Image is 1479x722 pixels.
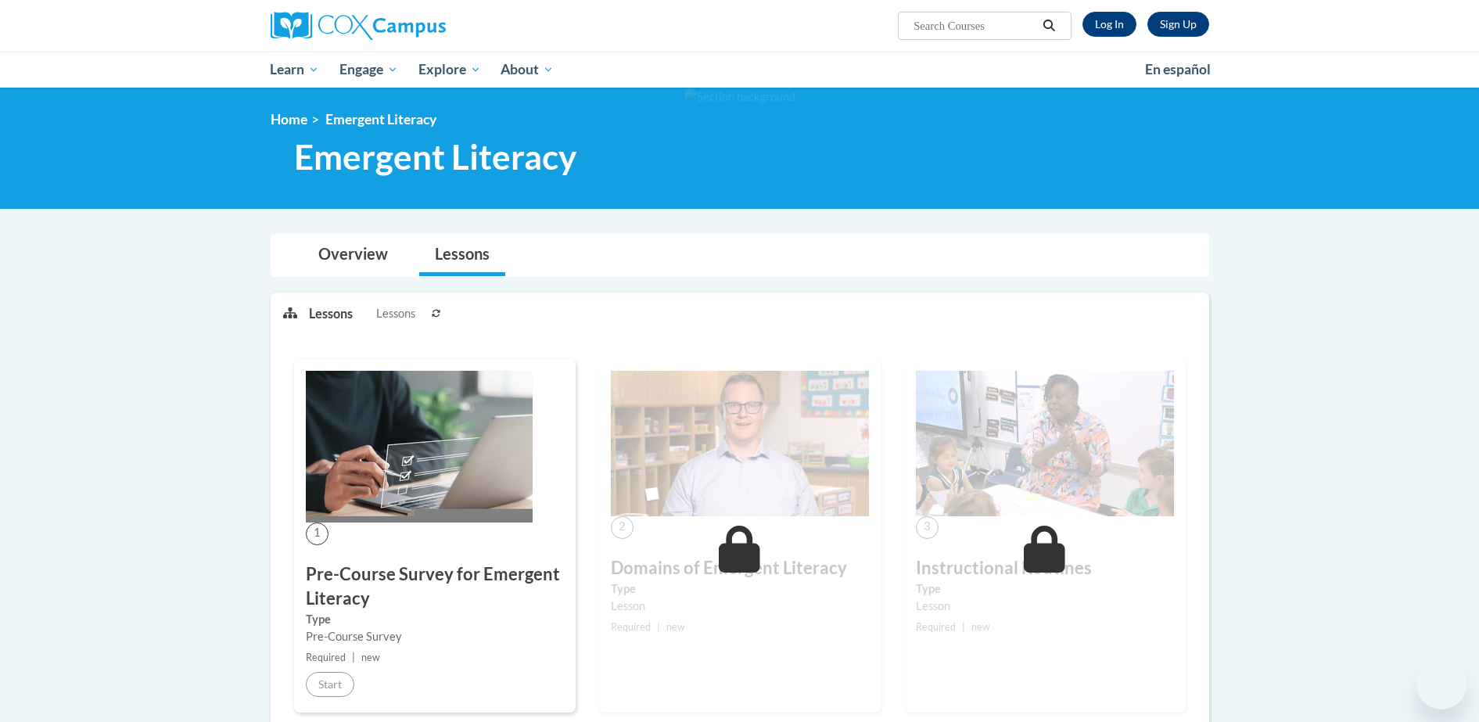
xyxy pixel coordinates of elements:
[329,52,408,88] a: Engage
[270,60,319,79] span: Learn
[271,12,446,40] img: Cox Campus
[916,621,956,633] span: Required
[916,580,1174,598] label: Type
[611,371,869,516] img: Course Image
[306,371,533,523] img: Course Image
[916,556,1174,580] h3: Instructional Routines
[684,88,795,106] img: Section background
[271,111,307,128] a: Home
[916,516,939,539] span: 3
[611,580,869,598] label: Type
[376,305,415,322] span: Lessons
[962,621,965,633] span: |
[352,652,355,663] span: |
[408,52,491,88] a: Explore
[1037,16,1061,35] button: Search
[339,60,398,79] span: Engage
[309,305,353,322] p: Lessons
[260,52,330,88] a: Learn
[306,672,354,697] button: Start
[303,235,404,276] a: Overview
[611,516,634,539] span: 2
[657,621,660,633] span: |
[361,652,380,663] span: new
[418,60,481,79] span: Explore
[306,611,564,628] label: Type
[306,628,564,645] div: Pre-Course Survey
[912,16,1037,35] input: Search Courses
[611,621,651,633] span: Required
[325,111,436,128] span: Emergent Literacy
[306,523,328,545] span: 1
[306,562,564,611] h3: Pre-Course Survey for Emergent Literacy
[247,52,1233,88] div: Main menu
[419,235,505,276] a: Lessons
[490,52,564,88] a: About
[1147,12,1209,37] a: Register
[666,621,685,633] span: new
[611,556,869,580] h3: Domains of Emergent Literacy
[1082,12,1136,37] a: Log In
[271,12,568,40] a: Cox Campus
[1135,53,1221,86] a: En español
[916,371,1174,516] img: Course Image
[916,598,1174,615] div: Lesson
[306,652,346,663] span: Required
[1416,659,1466,709] iframe: Button to launch messaging window
[1145,61,1211,77] span: En español
[611,598,869,615] div: Lesson
[501,60,554,79] span: About
[294,136,576,178] span: Emergent Literacy
[971,621,990,633] span: new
